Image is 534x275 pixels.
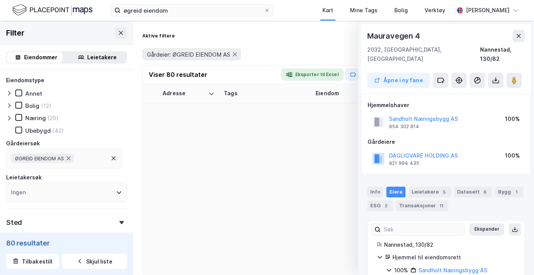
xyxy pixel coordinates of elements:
[389,160,419,166] div: 921 994 435
[381,224,464,235] input: Søk
[394,6,408,15] div: Bolig
[438,202,445,210] div: 11
[384,240,515,249] div: Nannestad, 130/82
[25,90,42,97] div: Annet
[25,102,39,109] div: Bolig
[350,6,378,15] div: Mine Tags
[87,53,117,62] div: Leietakere
[382,202,390,210] div: 2
[505,114,520,124] div: 100%
[396,200,448,211] div: Transaksjoner
[12,3,93,17] img: logo.f888ab2527a4732fd821a326f86c7f29.svg
[149,70,207,79] div: Viser 80 resultater
[466,6,510,15] div: [PERSON_NAME]
[147,51,230,58] span: Gårdeier: ØGREID EIENDOM AS
[281,68,344,81] button: Eksporter til Excel
[142,33,175,39] div: Aktive filtere
[322,6,333,15] div: Kart
[440,188,448,196] div: 5
[24,53,57,62] div: Eiendommer
[6,238,127,247] div: 80 resultater
[6,139,40,148] div: Gårdeiersøk
[120,5,264,16] input: Søk på adresse, matrikkel, gårdeiere, leietakere eller personer
[15,155,64,161] span: ØGREID EIENDOM AS
[496,238,534,275] iframe: Chat Widget
[386,187,405,197] div: Eiere
[394,266,408,275] div: 100%
[62,254,127,269] button: Skjul liste
[368,101,524,110] div: Hjemmelshaver
[6,218,22,227] div: Sted
[224,90,306,97] div: Tags
[345,68,383,81] button: Tag alle
[47,114,59,122] div: (20)
[368,137,524,146] div: Gårdeiere
[495,187,523,197] div: Bygg
[367,200,393,211] div: ESG
[6,254,59,269] button: Tilbakestill
[25,127,51,134] div: Ubebygd
[454,187,492,197] div: Datasett
[496,238,534,275] div: Kontrollprogram for chat
[367,45,480,63] div: 2032, [GEOGRAPHIC_DATA], [GEOGRAPHIC_DATA]
[481,188,489,196] div: 6
[52,127,64,134] div: (42)
[6,173,42,182] div: Leietakersøk
[367,187,383,197] div: Info
[367,73,430,88] button: Åpne i ny fane
[6,76,44,85] div: Eiendomstype
[6,27,24,39] div: Filter
[316,90,358,97] div: Eiendom
[163,90,205,97] div: Adresse
[480,45,525,63] div: Nannestad, 130/82
[409,187,451,197] div: Leietakere
[41,102,51,109] div: (12)
[389,124,419,130] div: 954 302 814
[469,223,504,236] button: Ekspander
[25,114,46,122] div: Næring
[11,188,26,197] div: Ingen
[513,188,520,196] div: 1
[367,30,422,42] div: Mauravegen 4
[418,267,487,273] a: Sandholt Næringsbygg AS
[425,6,445,15] div: Verktøy
[392,253,515,262] div: Hjemmel til eiendomsrett
[505,151,520,160] div: 100%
